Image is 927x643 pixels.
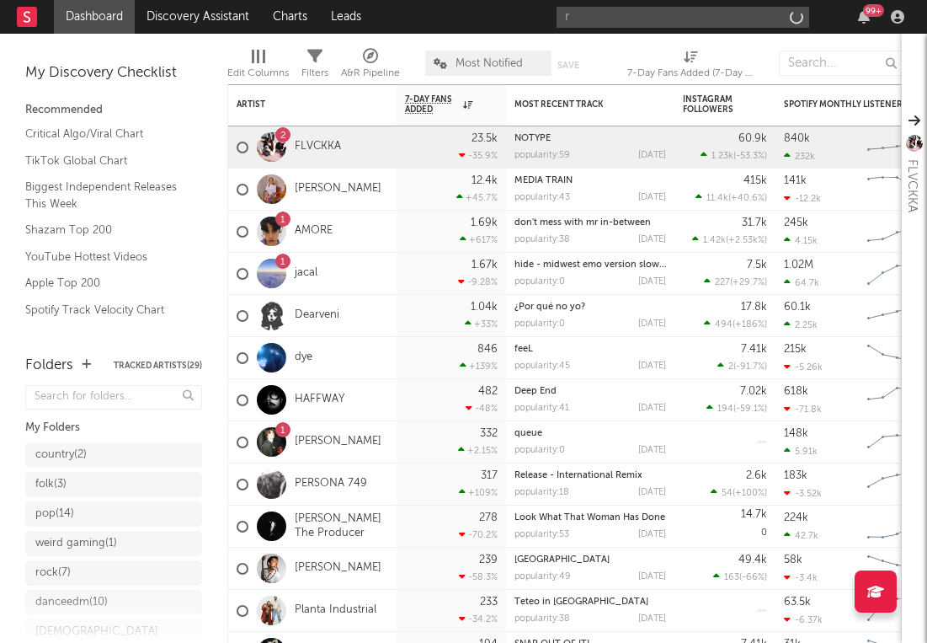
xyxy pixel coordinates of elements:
div: feeL [514,345,666,354]
a: YouTube Hottest Videos [25,248,185,266]
a: Look What That Woman Has Done [514,513,665,522]
div: [DATE] [638,614,666,624]
div: 482 [478,386,498,397]
div: +139 % [460,361,498,372]
div: -58.3 % [459,571,498,582]
div: Spotify Monthly Listeners [784,99,910,110]
div: My Discovery Checklist [25,63,202,83]
div: 7.41k [741,344,767,355]
div: weird gaming ( 1 ) [35,533,117,554]
div: FLVCKKA [902,159,922,212]
div: popularity: 0 [514,277,565,287]
div: Release - International Remix [514,471,666,480]
div: 245k [784,217,808,228]
div: folk ( 3 ) [35,474,67,495]
div: 840k [784,133,810,144]
div: 1.69k [471,217,498,228]
div: -34.2 % [459,614,498,624]
div: ( ) [706,403,767,414]
div: 1.04k [471,302,498,313]
div: 42.7k [784,530,818,541]
div: 332 [480,428,498,439]
div: Edit Columns [227,63,289,83]
div: -12.2k [784,193,821,204]
span: -59.1 % [736,405,765,414]
div: -70.2 % [459,529,498,540]
div: Filters [301,63,328,83]
span: 7-Day Fans Added [405,94,459,115]
a: Spotify Track Velocity Chart [25,301,185,319]
div: hide - midwest emo version slowed + reverbed [514,260,666,270]
div: country ( 2 ) [35,445,87,465]
a: rock(7) [25,560,202,586]
div: popularity: 41 [514,404,569,413]
div: 49.4k [738,555,767,565]
a: FLVCKKA [295,140,341,154]
div: -5.26k [784,362,823,372]
div: -35.9 % [459,150,498,161]
div: [DATE] [638,446,666,455]
div: Teteo in The Bronx [514,597,666,607]
div: A&R Pipeline [341,42,400,91]
a: Release - International Remix [514,471,642,480]
a: folk(3) [25,472,202,497]
div: 14.7k [741,509,767,520]
a: hide - midwest emo version slowed + reverbed [514,260,721,270]
div: -3.52k [784,488,822,499]
a: queue [514,429,542,438]
div: NOTYPE [514,134,666,143]
span: +100 % [735,489,765,498]
a: PERSONA 749 [295,477,367,491]
span: 1.42k [703,236,726,245]
div: Artist [237,99,363,110]
div: popularity: 38 [514,614,570,624]
a: dye [295,351,312,365]
div: Recommended [25,100,202,121]
div: 23.5k [471,133,498,144]
div: 415k [743,175,767,186]
div: [DATE] [638,488,666,497]
div: +109 % [459,487,498,498]
div: popularity: 0 [514,446,565,455]
span: +186 % [735,320,765,330]
div: [DATE] [638,319,666,329]
a: country(2) [25,442,202,468]
div: 846 [477,344,498,355]
div: 239 [479,555,498,565]
div: [DATE] [638,193,666,202]
span: -53.3 % [736,152,765,161]
span: 54 [722,489,733,498]
a: [PERSON_NAME] [295,182,381,196]
a: [PERSON_NAME] [295,435,381,449]
a: Shazam Top 200 [25,221,185,239]
div: Deep End [514,387,666,396]
div: 60.1k [784,302,811,313]
div: ( ) [701,150,767,161]
span: 227 [715,278,730,287]
span: Most Notified [456,58,523,69]
div: Folders [25,356,73,376]
div: 2.6k [746,470,767,481]
a: [PERSON_NAME] The Producer [295,512,388,541]
span: 163 [724,573,739,582]
div: -71.8k [784,404,822,415]
div: 618k [784,386,808,397]
div: [DATE] [638,277,666,287]
span: 2 [728,362,733,372]
a: ¿Por qué no yo? [514,303,585,312]
div: 7.02k [740,386,767,397]
div: 12.4k [471,175,498,186]
div: 233 [480,597,498,608]
div: 7-Day Fans Added (7-Day Fans Added) [627,42,754,91]
div: 7-Day Fans Added (7-Day Fans Added) [627,63,754,83]
div: 215k [784,344,807,355]
input: Search... [779,51,905,76]
div: -48 % [466,403,498,414]
a: Deep End [514,387,557,396]
a: jacal [295,266,317,281]
div: ( ) [717,361,767,372]
div: +2.15 % [458,445,498,456]
div: ( ) [692,234,767,245]
div: 148k [784,428,808,439]
div: -3.4k [784,572,818,583]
